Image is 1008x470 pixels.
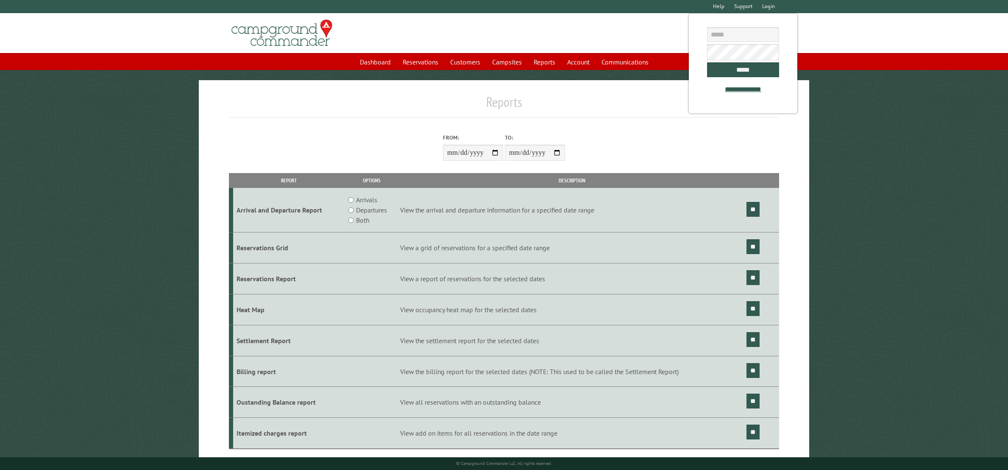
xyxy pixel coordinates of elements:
label: Both [356,215,369,225]
td: Heat Map [233,294,345,325]
a: Reports [529,54,560,70]
a: Account [562,54,595,70]
label: Departures [356,205,387,215]
a: Communications [596,54,654,70]
a: Customers [445,54,485,70]
label: To: [505,134,565,142]
th: Description [398,173,745,188]
td: View all reservations with an outstanding balance [398,387,745,418]
small: © Campground Commander LLC. All rights reserved. [456,461,552,466]
td: View the settlement report for the selected dates [398,325,745,356]
td: Itemized charges report [233,418,345,449]
th: Report [233,173,345,188]
td: Oustanding Balance report [233,387,345,418]
td: View a report of reservations for the selected dates [398,263,745,294]
td: Billing report [233,356,345,387]
td: Settlement Report [233,325,345,356]
td: View the billing report for the selected dates (NOTE: This used to be called the Settlement Report) [398,356,745,387]
a: Reservations [398,54,443,70]
td: View occupancy heat map for the selected dates [398,294,745,325]
label: Arrivals [356,195,377,205]
label: From: [443,134,503,142]
a: Dashboard [355,54,396,70]
td: View add on items for all reservations in the date range [398,418,745,449]
td: Reservations Grid [233,232,345,263]
td: Reservations Report [233,263,345,294]
td: View a grid of reservations for a specified date range [398,232,745,263]
th: Options [345,173,398,188]
td: Arrival and Departure Report [233,188,345,232]
td: View the arrival and departure information for a specified date range [398,188,745,232]
img: Campground Commander [229,17,335,50]
h1: Reports [229,94,779,117]
a: Campsites [487,54,527,70]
